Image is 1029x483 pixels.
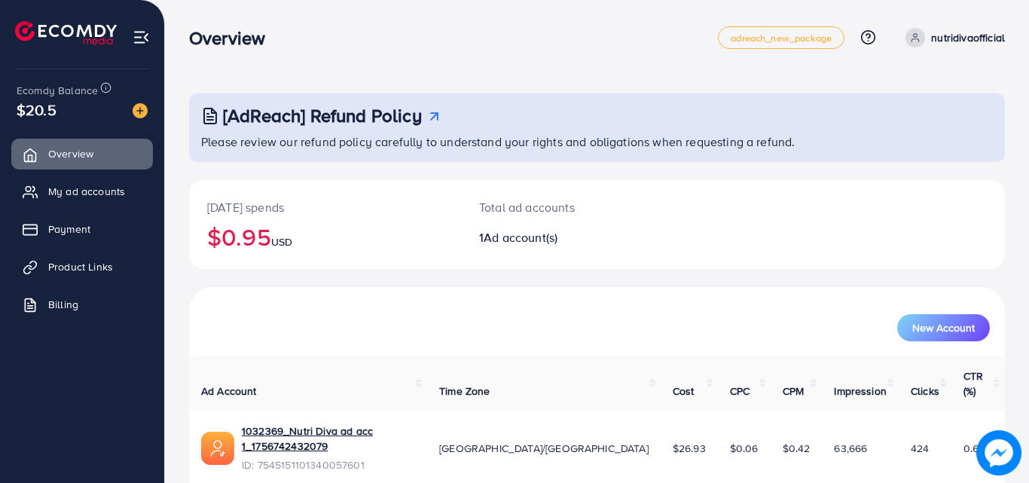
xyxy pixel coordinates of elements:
[133,103,148,118] img: image
[730,384,750,399] span: CPC
[201,384,257,399] span: Ad Account
[201,133,996,151] p: Please review our refund policy carefully to understand your rights and obligations when requesti...
[931,29,1005,47] p: nutridivaofficial
[207,222,443,251] h2: $0.95
[11,139,153,169] a: Overview
[963,441,985,456] span: 0.67
[673,441,706,456] span: $26.93
[834,441,867,456] span: 63,666
[439,441,649,456] span: [GEOGRAPHIC_DATA]/[GEOGRAPHIC_DATA]
[271,234,292,249] span: USD
[242,457,415,472] span: ID: 7545151101340057601
[201,432,234,465] img: ic-ads-acc.e4c84228.svg
[911,441,929,456] span: 424
[11,252,153,282] a: Product Links
[223,105,422,127] h3: [AdReach] Refund Policy
[783,441,811,456] span: $0.42
[912,323,975,333] span: New Account
[11,214,153,244] a: Payment
[899,28,1005,47] a: nutridivaofficial
[834,384,887,399] span: Impression
[484,229,557,246] span: Ad account(s)
[731,33,832,43] span: adreach_new_package
[17,83,98,98] span: Ecomdy Balance
[981,435,1017,471] img: image
[479,231,647,245] h2: 1
[17,99,56,121] span: $20.5
[207,198,443,216] p: [DATE] spends
[48,222,90,237] span: Payment
[11,289,153,319] a: Billing
[911,384,939,399] span: Clicks
[48,259,113,274] span: Product Links
[673,384,695,399] span: Cost
[897,314,990,341] button: New Account
[730,441,759,456] span: $0.06
[479,198,647,216] p: Total ad accounts
[718,26,844,49] a: adreach_new_package
[963,368,983,399] span: CTR (%)
[48,184,125,199] span: My ad accounts
[242,423,415,454] a: 1032369_Nutri Diva ad acc 1_1756742432079
[48,146,93,161] span: Overview
[11,176,153,206] a: My ad accounts
[48,297,78,312] span: Billing
[133,29,150,46] img: menu
[15,21,117,44] img: logo
[189,27,277,49] h3: Overview
[439,384,490,399] span: Time Zone
[783,384,804,399] span: CPM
